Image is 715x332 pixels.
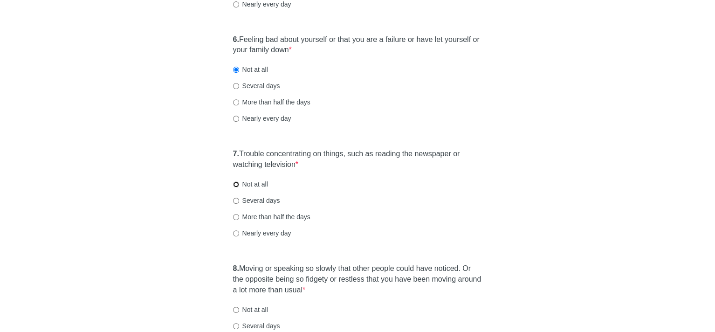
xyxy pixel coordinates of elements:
[233,323,239,329] input: Several days
[233,307,239,313] input: Not at all
[233,321,280,331] label: Several days
[233,97,310,107] label: More than half the days
[233,305,268,314] label: Not at all
[233,181,239,187] input: Not at all
[233,116,239,122] input: Nearly every day
[233,83,239,89] input: Several days
[233,149,482,170] label: Trouble concentrating on things, such as reading the newspaper or watching television
[233,212,310,221] label: More than half the days
[233,35,239,43] strong: 6.
[233,150,239,158] strong: 7.
[233,65,268,74] label: Not at all
[233,196,280,205] label: Several days
[233,263,482,296] label: Moving or speaking so slowly that other people could have noticed. Or the opposite being so fidge...
[233,214,239,220] input: More than half the days
[233,114,291,123] label: Nearly every day
[233,35,482,56] label: Feeling bad about yourself or that you are a failure or have let yourself or your family down
[233,230,239,236] input: Nearly every day
[233,1,239,7] input: Nearly every day
[233,67,239,73] input: Not at all
[233,99,239,105] input: More than half the days
[233,81,280,90] label: Several days
[233,264,239,272] strong: 8.
[233,228,291,238] label: Nearly every day
[233,180,268,189] label: Not at all
[233,198,239,204] input: Several days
